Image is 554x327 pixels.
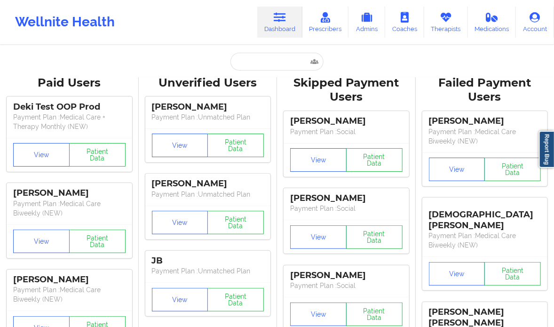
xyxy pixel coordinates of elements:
[152,134,208,157] button: View
[290,127,403,136] p: Payment Plan : Social
[484,158,541,181] button: Patient Data
[152,190,264,199] p: Payment Plan : Unmatched Plan
[429,127,541,146] p: Payment Plan : Medical Care Biweekly (NEW)
[152,112,264,122] p: Payment Plan : Unmatched Plan
[290,303,347,326] button: View
[207,134,264,157] button: Patient Data
[424,7,468,38] a: Therapists
[484,262,541,286] button: Patient Data
[290,204,403,213] p: Payment Plan : Social
[302,7,349,38] a: Prescribers
[290,148,347,172] button: View
[13,112,126,131] p: Payment Plan : Medical Care + Therapy Monthly (NEW)
[7,76,132,90] div: Paid Users
[346,148,403,172] button: Patient Data
[348,7,385,38] a: Admins
[290,193,403,204] div: [PERSON_NAME]
[152,102,264,112] div: [PERSON_NAME]
[429,202,541,231] div: [DEMOGRAPHIC_DATA][PERSON_NAME]
[152,178,264,189] div: [PERSON_NAME]
[13,230,70,253] button: View
[13,102,126,112] div: Deki Test OOP Prod
[346,303,403,326] button: Patient Data
[69,230,126,253] button: Patient Data
[13,274,126,285] div: [PERSON_NAME]
[207,211,264,234] button: Patient Data
[516,7,554,38] a: Account
[13,285,126,304] p: Payment Plan : Medical Care Biweekly (NEW)
[290,281,403,290] p: Payment Plan : Social
[257,7,302,38] a: Dashboard
[385,7,424,38] a: Coaches
[468,7,516,38] a: Medications
[207,288,264,311] button: Patient Data
[145,76,271,90] div: Unverified Users
[290,225,347,249] button: View
[429,231,541,250] p: Payment Plan : Medical Care Biweekly (NEW)
[539,131,554,168] a: Report Bug
[429,116,541,127] div: [PERSON_NAME]
[152,288,208,311] button: View
[290,116,403,127] div: [PERSON_NAME]
[13,143,70,167] button: View
[13,199,126,218] p: Payment Plan : Medical Care Biweekly (NEW)
[346,225,403,249] button: Patient Data
[152,266,264,276] p: Payment Plan : Unmatched Plan
[284,76,409,105] div: Skipped Payment Users
[429,158,485,181] button: View
[429,262,485,286] button: View
[422,76,548,105] div: Failed Payment Users
[152,255,264,266] div: JB
[69,143,126,167] button: Patient Data
[152,211,208,234] button: View
[13,188,126,199] div: [PERSON_NAME]
[290,270,403,281] div: [PERSON_NAME]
